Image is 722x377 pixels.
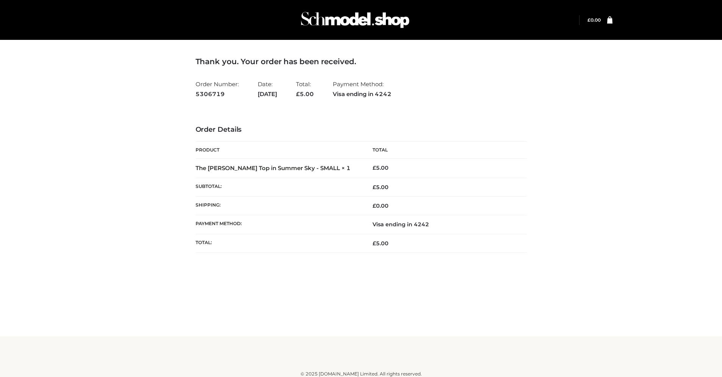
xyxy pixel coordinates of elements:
[333,89,392,99] strong: Visa ending in 4242
[296,90,314,98] span: 5.00
[298,5,412,35] img: Schmodel Admin 964
[333,77,392,101] li: Payment Method:
[196,57,527,66] h3: Thank you. Your order has been received.
[587,17,601,23] bdi: 0.00
[361,142,527,159] th: Total
[373,202,376,209] span: £
[196,164,340,172] a: The [PERSON_NAME] Top in Summer Sky - SMALL
[196,197,361,215] th: Shipping:
[196,126,527,134] h3: Order Details
[373,164,376,171] span: £
[196,178,361,196] th: Subtotal:
[258,89,277,99] strong: [DATE]
[196,142,361,159] th: Product
[341,164,351,172] strong: × 1
[258,77,277,101] li: Date:
[196,234,361,252] th: Total:
[196,89,239,99] strong: 5306719
[373,240,376,247] span: £
[361,215,527,234] td: Visa ending in 4242
[296,77,314,101] li: Total:
[373,184,376,191] span: £
[373,184,388,191] span: 5.00
[373,240,388,247] span: 5.00
[196,77,239,101] li: Order Number:
[587,17,590,23] span: £
[196,215,361,234] th: Payment method:
[296,90,300,98] span: £
[373,164,388,171] bdi: 5.00
[587,17,601,23] a: £0.00
[373,202,388,209] bdi: 0.00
